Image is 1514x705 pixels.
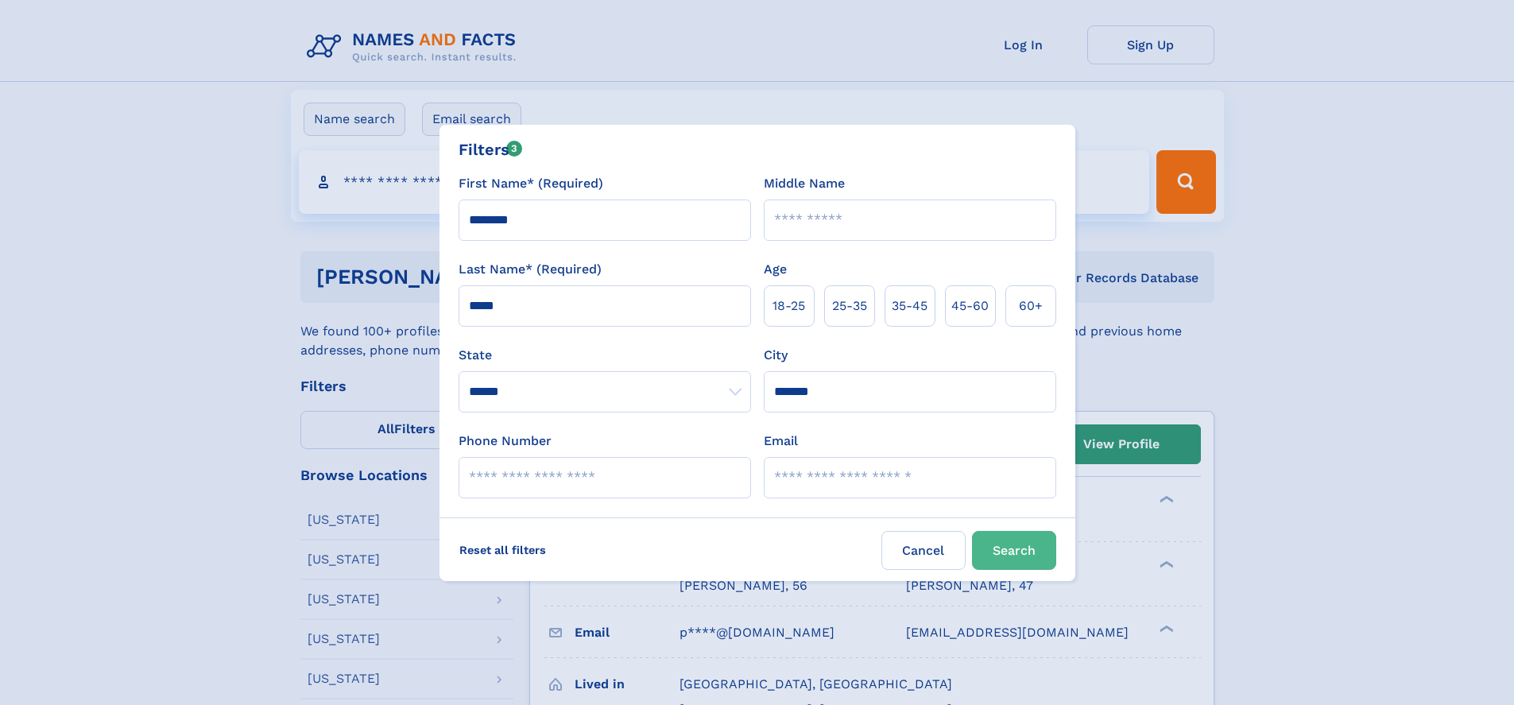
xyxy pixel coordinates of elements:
[764,432,798,451] label: Email
[449,531,556,569] label: Reset all filters
[764,346,788,365] label: City
[951,296,989,316] span: 45‑60
[1019,296,1043,316] span: 60+
[459,346,751,365] label: State
[459,138,523,161] div: Filters
[764,260,787,279] label: Age
[832,296,867,316] span: 25‑35
[764,174,845,193] label: Middle Name
[881,531,966,570] label: Cancel
[459,174,603,193] label: First Name* (Required)
[972,531,1056,570] button: Search
[459,432,552,451] label: Phone Number
[459,260,602,279] label: Last Name* (Required)
[892,296,927,316] span: 35‑45
[772,296,805,316] span: 18‑25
